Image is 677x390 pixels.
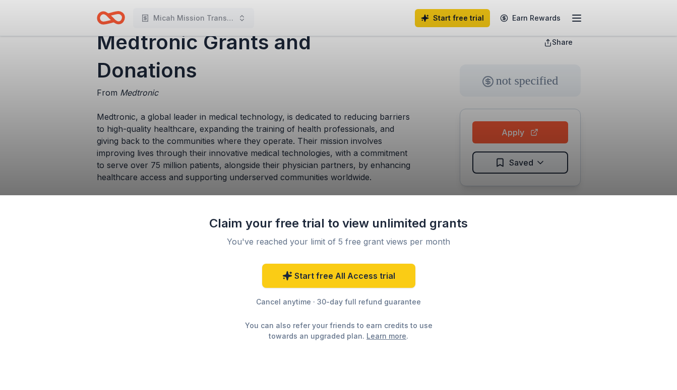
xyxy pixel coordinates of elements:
[236,320,442,341] div: You can also refer your friends to earn credits to use towards an upgraded plan. .
[220,236,458,248] div: You've reached your limit of 5 free grant views per month
[366,331,406,341] a: Learn more
[208,296,470,308] div: Cancel anytime · 30-day full refund guarantee
[208,215,470,231] div: Claim your free trial to view unlimited grants
[262,264,415,288] a: Start free All Access trial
